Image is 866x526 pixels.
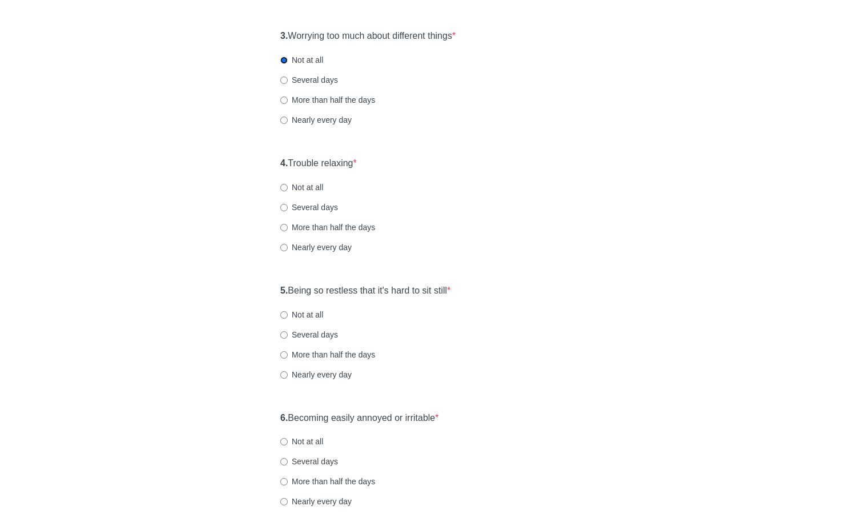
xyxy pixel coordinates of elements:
[280,286,288,295] strong: 5.
[280,157,357,170] label: Trouble relaxing
[280,184,288,191] input: Not at all
[280,114,352,126] label: Nearly every day
[280,97,288,104] input: More than half the days
[280,158,288,168] strong: 4.
[280,31,288,41] strong: 3.
[280,456,338,467] label: Several days
[280,182,323,193] label: Not at all
[280,74,338,86] label: Several days
[280,204,288,211] input: Several days
[280,242,352,253] label: Nearly every day
[280,349,375,360] label: More than half the days
[280,369,352,380] label: Nearly every day
[280,244,288,251] input: Nearly every day
[280,331,288,339] input: Several days
[280,371,288,379] input: Nearly every day
[280,436,323,447] label: Not at all
[280,54,323,66] label: Not at all
[280,77,288,84] input: Several days
[280,284,450,298] label: Being so restless that it's hard to sit still
[280,202,338,213] label: Several days
[280,94,375,106] label: More than half the days
[280,476,375,487] label: More than half the days
[280,30,456,43] label: Worrying too much about different things
[280,309,323,320] label: Not at all
[280,329,338,340] label: Several days
[280,458,288,465] input: Several days
[280,478,288,485] input: More than half the days
[280,412,439,425] label: Becoming easily annoyed or irritable
[280,413,288,423] strong: 6.
[280,496,352,507] label: Nearly every day
[280,311,288,319] input: Not at all
[280,498,288,505] input: Nearly every day
[280,222,375,233] label: More than half the days
[280,351,288,359] input: More than half the days
[280,57,288,64] input: Not at all
[280,117,288,124] input: Nearly every day
[280,438,288,445] input: Not at all
[280,224,288,231] input: More than half the days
